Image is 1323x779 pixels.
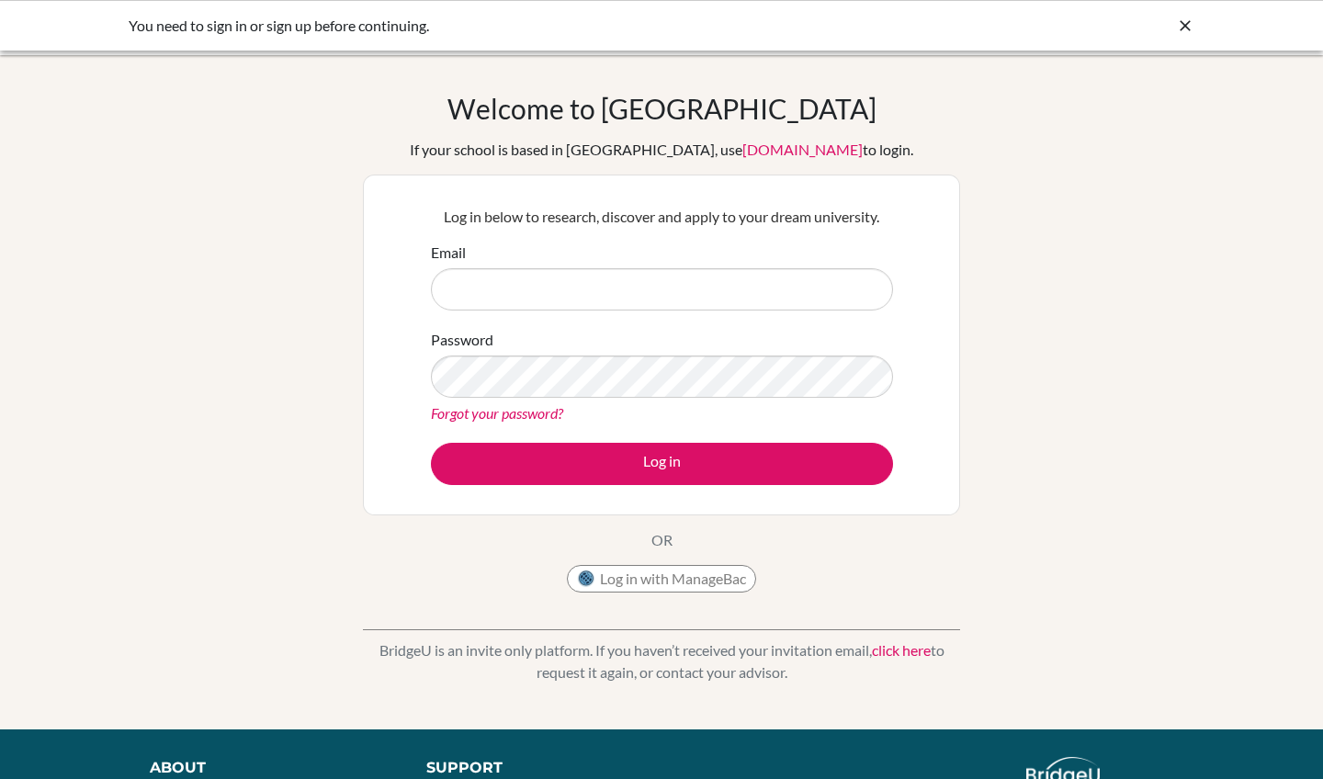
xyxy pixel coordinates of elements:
label: Email [431,242,466,264]
label: Password [431,329,493,351]
button: Log in [431,443,893,485]
a: click here [872,641,931,659]
div: You need to sign in or sign up before continuing. [129,15,919,37]
div: If your school is based in [GEOGRAPHIC_DATA], use to login. [410,139,913,161]
a: Forgot your password? [431,404,563,422]
h1: Welcome to [GEOGRAPHIC_DATA] [447,92,876,125]
p: OR [651,529,673,551]
div: About [150,757,385,779]
p: BridgeU is an invite only platform. If you haven’t received your invitation email, to request it ... [363,639,960,683]
div: Support [426,757,643,779]
a: [DOMAIN_NAME] [742,141,863,158]
p: Log in below to research, discover and apply to your dream university. [431,206,893,228]
button: Log in with ManageBac [567,565,756,593]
